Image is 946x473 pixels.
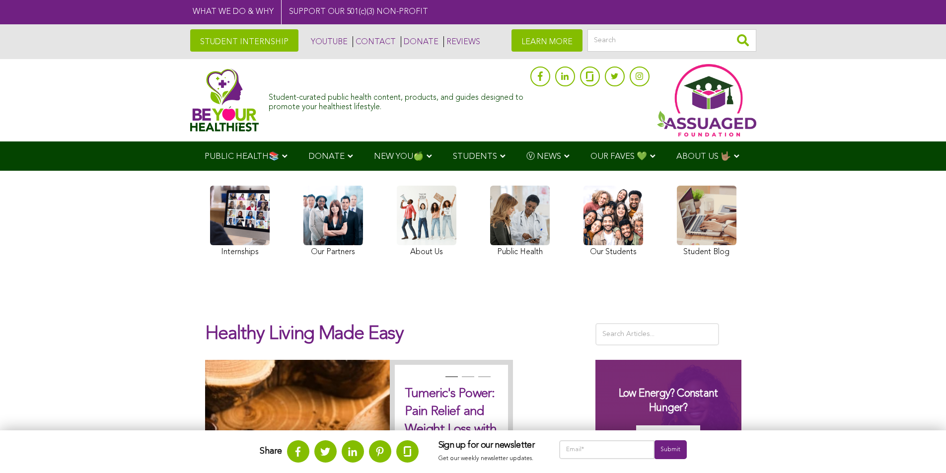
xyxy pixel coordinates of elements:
a: YOUTUBE [308,36,348,47]
a: LEARN MORE [511,29,582,52]
h2: Tumeric's Power: Pain Relief and Weight Loss with Curcumin [405,385,498,457]
span: STUDENTS [453,152,497,161]
span: OUR FAVES 💚 [590,152,647,161]
h3: Low Energy? Constant Hunger? [605,387,731,415]
input: Submit [655,440,686,459]
img: Assuaged App [657,64,756,136]
span: ABOUT US 🤟🏽 [676,152,731,161]
a: REVIEWS [443,36,480,47]
strong: Share [260,447,282,456]
a: DONATE [401,36,438,47]
button: 1 of 3 [445,376,455,386]
span: NEW YOU🍏 [374,152,424,161]
input: Email* [559,440,655,459]
button: 2 of 3 [462,376,472,386]
div: Student-curated public health content, products, and guides designed to promote your healthiest l... [269,88,525,112]
input: Search [587,29,756,52]
span: PUBLIC HEALTH📚 [205,152,279,161]
img: Assuaged [190,68,259,132]
iframe: Chat Widget [896,425,946,473]
button: 3 of 3 [478,376,488,386]
input: Search Articles... [595,323,720,345]
a: CONTACT [353,36,396,47]
h3: Sign up for our newsletter [438,440,539,451]
img: glassdoor.svg [404,446,411,457]
img: Get Your Guide [636,425,700,444]
p: Get our weekly newsletter updates. [438,453,539,464]
span: Ⓥ NEWS [526,152,561,161]
img: glassdoor [586,71,593,81]
a: STUDENT INTERNSHIP [190,29,298,52]
div: Navigation Menu [190,141,756,171]
h1: Healthy Living Made Easy [205,323,581,355]
span: DONATE [308,152,345,161]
